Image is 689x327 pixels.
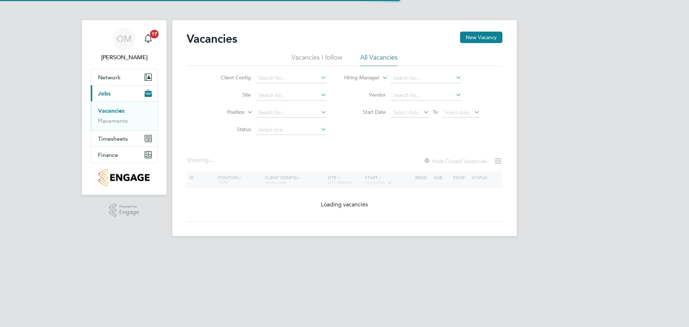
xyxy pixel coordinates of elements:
[141,27,155,50] a: 17
[90,53,158,62] span: Ollie Morrissey
[209,157,213,164] span: ...
[117,34,132,43] span: OM
[91,101,158,130] div: Jobs
[444,109,470,116] span: Select date
[210,92,251,98] label: Site
[256,73,327,83] input: Search for...
[360,53,398,66] li: All Vacancies
[99,169,149,186] img: countryside-properties-logo-retina.png
[150,30,159,38] span: 17
[203,109,245,116] label: Position
[91,131,158,146] button: Timesheets
[460,32,502,43] button: New Vacancy
[91,69,158,85] button: Network
[91,147,158,163] button: Finance
[109,204,140,217] a: Powered byEngage
[256,108,327,118] input: Search for...
[119,209,139,215] span: Engage
[291,53,342,66] li: Vacancies I follow
[98,135,128,142] span: Timesheets
[391,73,461,83] input: Search for...
[98,151,118,158] span: Finance
[210,74,251,81] label: Client Config
[393,109,419,116] span: Select date
[187,32,237,46] h2: Vacancies
[431,107,440,117] span: To
[391,90,461,101] input: Search for...
[90,27,158,62] a: OM[PERSON_NAME]
[98,74,121,81] span: Network
[256,90,327,101] input: Search for...
[90,169,158,186] a: Go to home page
[344,92,386,98] label: Vendor
[119,204,139,210] span: Powered by
[344,109,386,115] label: Start Date
[187,157,215,164] div: Showing
[256,125,327,135] input: Select one
[98,117,128,124] a: Placements
[210,126,251,132] label: Status
[338,74,380,81] label: Hiring Manager
[98,107,125,114] a: Vacancies
[98,90,111,97] span: Jobs
[91,85,158,101] button: Jobs
[423,158,487,164] label: Hide Closed Vacancies
[82,20,167,195] nav: Main navigation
